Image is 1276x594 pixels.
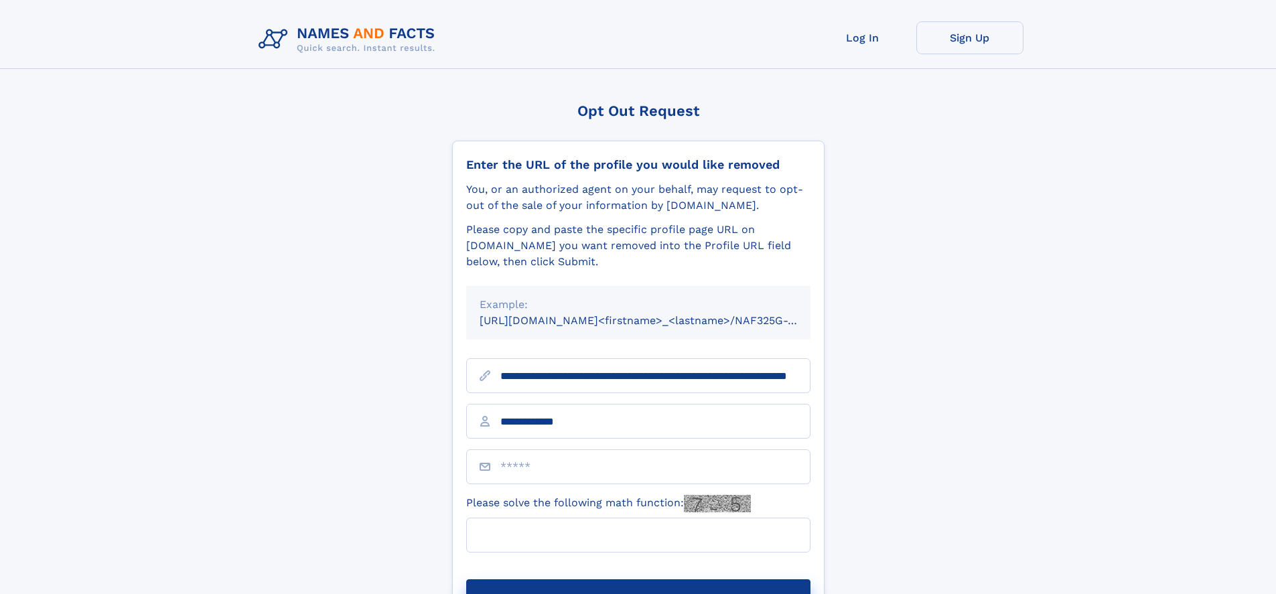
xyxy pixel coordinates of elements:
label: Please solve the following math function: [466,495,751,512]
div: You, or an authorized agent on your behalf, may request to opt-out of the sale of your informatio... [466,181,810,214]
small: [URL][DOMAIN_NAME]<firstname>_<lastname>/NAF325G-xxxxxxxx [480,314,836,327]
img: Logo Names and Facts [253,21,446,58]
div: Example: [480,297,797,313]
div: Opt Out Request [452,102,825,119]
a: Sign Up [916,21,1023,54]
a: Log In [809,21,916,54]
div: Enter the URL of the profile you would like removed [466,157,810,172]
div: Please copy and paste the specific profile page URL on [DOMAIN_NAME] you want removed into the Pr... [466,222,810,270]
